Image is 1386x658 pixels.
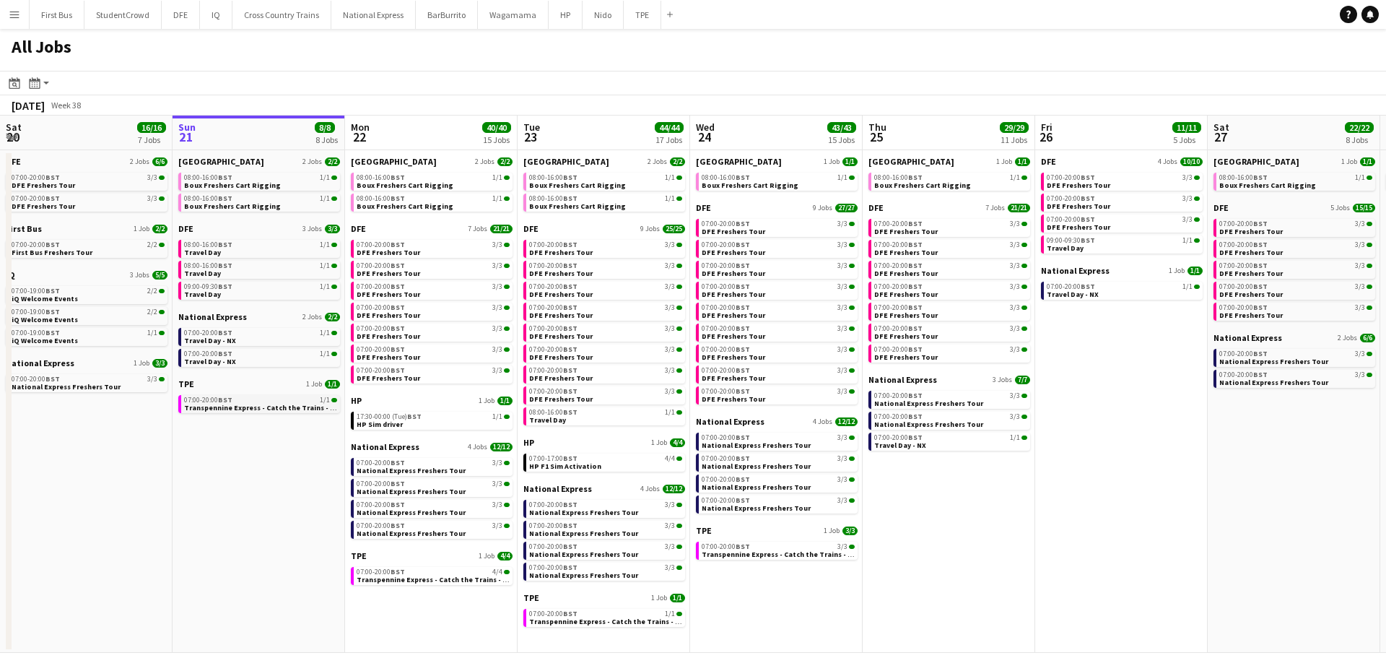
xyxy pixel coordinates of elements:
span: 9 Jobs [813,204,832,212]
span: BST [1253,261,1268,270]
a: 07:00-20:00BST3/3DFE Freshers Tour [1219,261,1372,277]
span: Boux Freshers Cart Rigging [1219,181,1316,190]
span: 1/1 [842,157,858,166]
span: Travel Day - NX [1047,290,1099,299]
span: DFE Freshers Tour [529,290,593,299]
span: 07:00-20:00 [874,283,923,290]
button: DFE [162,1,200,29]
span: iQ Welcome Events [12,294,78,303]
span: 15/15 [1353,204,1375,212]
span: BST [45,194,60,203]
button: National Express [331,1,416,29]
span: 3/3 [1182,174,1193,181]
span: 1 Job [1169,267,1185,275]
span: Boux Freshers Cart Rigging [184,202,281,211]
a: 07:00-20:00BST3/3DFE Freshers Tour [357,240,510,256]
a: [GEOGRAPHIC_DATA]1 Job1/1 [868,156,1030,167]
a: 07:00-20:00BST3/3DFE Freshers Tour [12,173,165,189]
span: BST [1253,303,1268,312]
span: Boux Avenue [868,156,954,167]
span: Boux Avenue [178,156,264,167]
span: Boux Avenue [696,156,782,167]
a: 08:00-16:00BST1/1Boux Freshers Cart Rigging [1219,173,1372,189]
span: DFE Freshers Tour [357,290,420,299]
a: DFE2 Jobs6/6 [6,156,167,167]
span: 1/1 [492,195,502,202]
span: DFE [351,223,366,234]
a: 07:00-20:00BST3/3DFE Freshers Tour [529,282,682,298]
a: 08:00-16:00BST1/1Boux Freshers Cart Rigging [357,194,510,210]
span: 07:00-20:00 [1047,195,1095,202]
a: DFE9 Jobs25/25 [523,223,685,234]
span: 07:00-20:00 [874,220,923,228]
span: 3/3 [1182,216,1193,223]
div: DFE7 Jobs21/2107:00-20:00BST3/3DFE Freshers Tour07:00-20:00BST3/3DFE Freshers Tour07:00-20:00BST3... [868,202,1030,374]
span: DFE [1041,156,1056,167]
span: 3 Jobs [302,225,322,233]
span: DFE Freshers Tour [702,269,765,278]
a: 08:00-16:00BST1/1Boux Freshers Cart Rigging [529,173,682,189]
span: 07:00-20:00 [1219,262,1268,269]
span: BST [45,240,60,249]
a: National Express1 Job1/1 [1041,265,1203,276]
a: 07:00-20:00BST3/3DFE Freshers Tour [357,261,510,277]
span: DFE Freshers Tour [357,248,420,257]
span: 07:00-20:00 [12,195,60,202]
div: [GEOGRAPHIC_DATA]2 Jobs2/208:00-16:00BST1/1Boux Freshers Cart Rigging08:00-16:00BST1/1Boux Freshe... [178,156,340,223]
span: 9 Jobs [640,225,660,233]
div: National Express1 Job1/107:00-20:00BST1/1Travel Day - NX [1041,265,1203,303]
span: DFE Freshers Tour [529,248,593,257]
span: 5 Jobs [1330,204,1350,212]
span: 5/5 [152,271,167,280]
span: Travel Day [1047,243,1084,253]
a: [GEOGRAPHIC_DATA]2 Jobs2/2 [351,156,513,167]
a: 07:00-20:00BST3/3DFE Freshers Tour [702,240,855,256]
span: Boux Freshers Cart Rigging [357,181,453,190]
span: 07:00-20:00 [357,262,405,269]
span: DFE Freshers Tour [874,227,938,236]
span: 07:00-20:00 [1219,283,1268,290]
span: 7 Jobs [468,225,487,233]
a: 07:00-20:00BST3/3DFE Freshers Tour [1219,303,1372,319]
span: BST [908,173,923,182]
span: BST [563,282,577,291]
span: BST [1081,215,1095,224]
a: 07:00-20:00BST3/3DFE Freshers Tour [874,219,1027,235]
span: 3/3 [665,241,675,248]
span: Boux Avenue [351,156,437,167]
span: 2 Jobs [130,157,149,166]
span: 2 Jobs [302,157,322,166]
span: 1/1 [1187,267,1203,275]
span: 08:00-16:00 [1219,174,1268,181]
span: Boux Freshers Cart Rigging [529,202,626,211]
span: 3/3 [1355,220,1365,228]
button: First Bus [30,1,84,29]
span: 1/1 [1355,174,1365,181]
span: Boux Freshers Cart Rigging [184,181,281,190]
button: BarBurrito [416,1,478,29]
span: DFE Freshers Tour [1219,248,1283,257]
a: 07:00-20:00BST3/3DFE Freshers Tour [529,240,682,256]
span: 07:00-20:00 [1047,174,1095,181]
span: BST [1253,219,1268,228]
span: 08:00-16:00 [357,195,405,202]
span: 09:00-09:30 [1047,237,1095,244]
span: BST [391,173,405,182]
span: 3/3 [1010,262,1020,269]
span: 08:00-16:00 [184,262,232,269]
span: 21/21 [490,225,513,233]
a: DFE4 Jobs10/10 [1041,156,1203,167]
div: [GEOGRAPHIC_DATA]2 Jobs2/208:00-16:00BST1/1Boux Freshers Cart Rigging08:00-16:00BST1/1Boux Freshe... [523,156,685,223]
span: 2/2 [152,225,167,233]
a: 08:00-16:00BST1/1Travel Day [184,240,337,256]
span: 07:00-20:00 [1047,216,1095,223]
span: 25/25 [663,225,685,233]
span: 1/1 [320,283,330,290]
span: BST [908,282,923,291]
div: DFE3 Jobs3/308:00-16:00BST1/1Travel Day08:00-16:00BST1/1Travel Day09:00-09:30BST1/1Travel Day [178,223,340,311]
span: 07:00-20:00 [702,241,750,248]
a: 08:00-16:00BST1/1Boux Freshers Cart Rigging [184,194,337,210]
span: 3/3 [1010,241,1020,248]
span: 07:00-19:00 [12,287,60,295]
button: Cross Country Trains [232,1,331,29]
